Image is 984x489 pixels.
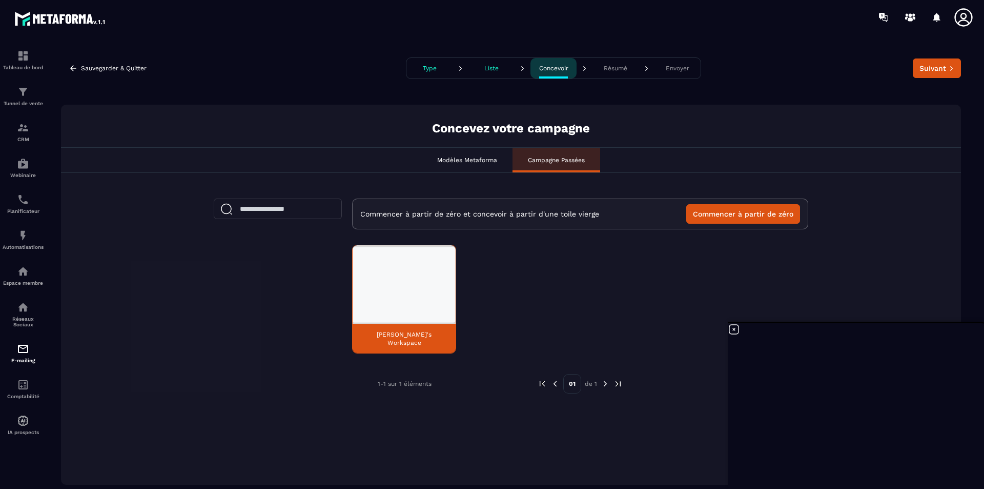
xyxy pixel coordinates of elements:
[17,50,29,62] img: formation
[17,193,29,206] img: scheduler
[378,380,432,387] p: 1-1 sur 1 éléments
[360,330,448,347] p: [PERSON_NAME]'s Workspace
[3,65,44,70] p: Tableau de bord
[654,58,701,79] button: Envoyer
[17,265,29,278] img: automations
[3,244,44,250] p: Automatisations
[604,65,627,72] p: Résumé
[3,371,44,407] a: accountantaccountantComptabilité
[17,301,29,314] img: social-network
[437,156,497,164] p: Modèles Metaforma
[17,86,29,98] img: formation
[17,158,29,170] img: automations
[61,59,154,77] button: Sauvegarder & Quitter
[14,9,107,28] img: logo
[585,380,597,388] p: de 1
[563,374,581,394] p: 01
[17,122,29,134] img: formation
[3,42,44,78] a: formationformationTableau de bord
[538,379,547,388] img: prev
[3,172,44,178] p: Webinaire
[3,101,44,106] p: Tunnel de vente
[17,379,29,391] img: accountant
[3,150,44,186] a: automationsautomationsWebinaire
[539,65,568,72] p: Concevoir
[3,335,44,371] a: emailemailE-mailing
[3,78,44,114] a: formationformationTunnel de vente
[3,394,44,399] p: Comptabilité
[550,379,560,388] img: prev
[3,280,44,286] p: Espace membre
[601,379,610,388] img: next
[406,58,453,79] button: Type
[666,65,689,72] p: Envoyer
[592,58,639,79] button: Résumé
[3,136,44,142] p: CRM
[3,429,44,435] p: IA prospects
[530,58,577,79] button: Concevoir
[17,415,29,427] img: automations
[3,114,44,150] a: formationformationCRM
[913,58,961,78] button: Suivant
[484,65,499,72] p: Liste
[17,229,29,242] img: automations
[468,58,515,79] button: Liste
[3,208,44,214] p: Planificateur
[3,258,44,294] a: automationsautomationsEspace membre
[3,358,44,363] p: E-mailing
[3,316,44,327] p: Réseaux Sociaux
[528,156,585,164] p: Campagne Passées
[423,65,437,72] p: Type
[686,204,800,224] button: Commencer à partir de zéro
[3,294,44,335] a: social-networksocial-networkRéseaux Sociaux
[360,210,599,218] p: Commencer à partir de zéro et concevoir à partir d'une toile vierge
[17,343,29,355] img: email
[3,222,44,258] a: automationsautomationsAutomatisations
[432,120,590,137] p: Concevez votre campagne
[3,186,44,222] a: schedulerschedulerPlanificateur
[613,379,623,388] img: next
